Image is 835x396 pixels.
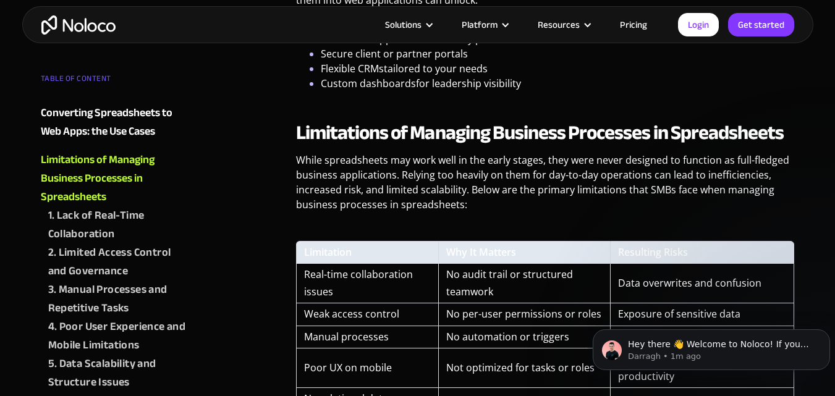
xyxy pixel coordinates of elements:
a: 3. Manual Processes and Repetitive Tasks [48,280,190,318]
a: Flexible CRMs [321,62,384,75]
td: No automation or triggers [438,326,609,348]
li: for leadership visibility [321,76,795,91]
td: Not optimized for tasks or roles [438,348,609,388]
th: Limitation [296,241,439,264]
div: Solutions [370,17,446,33]
a: Custom dashboards [321,77,416,90]
td: Poor UX on mobile [296,348,439,388]
div: Platform [462,17,498,33]
a: 1. Lack of Real-Time Collaboration [48,206,190,243]
a: Login [678,13,719,36]
th: Why It Matters [438,241,609,264]
div: Resources [538,17,580,33]
strong: Limitations of Managing Business Processes in Spreadsheets [296,114,784,151]
td: No per-user permissions or roles [438,303,609,326]
div: Platform [446,17,522,33]
div: Resources [522,17,604,33]
td: Manual processes [296,326,439,348]
p: While spreadsheets may work well in the early stages, they were never designed to function as ful... [296,153,795,221]
th: Resulting Risks [610,241,795,264]
iframe: Intercom notifications message [588,303,835,390]
td: No audit trail or structured teamwork [438,264,609,303]
td: Data overwrites and confusion [610,264,795,303]
a: 4. Poor User Experience and Mobile Limitations [48,318,190,355]
a: Secure client or partner portals [321,47,468,61]
a: 5. Data Scalability and Structure Issues [48,355,190,392]
a: Converting Spreadsheets to Web Apps: the Use Cases [41,104,190,141]
div: Solutions [385,17,422,33]
a: Get started [728,13,794,36]
a: home [41,15,116,35]
a: 2. Limited Access Control and Governance [48,243,190,280]
a: Limitations of Managing Business Processes in Spreadsheets [41,151,190,206]
li: tailored to your needs [321,61,795,76]
a: Pricing [604,17,663,33]
td: Weak access control [296,303,439,326]
td: Real-time collaboration issues [296,264,439,303]
div: TABLE OF CONTENT [41,69,190,94]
